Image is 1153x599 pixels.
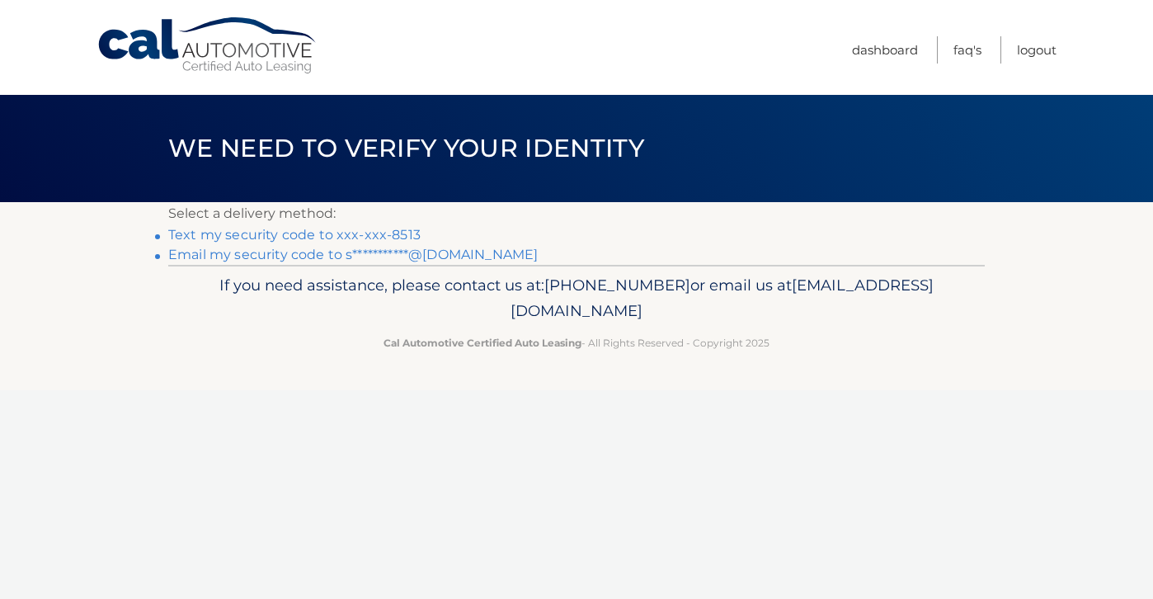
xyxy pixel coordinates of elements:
p: Select a delivery method: [168,202,985,225]
a: Text my security code to xxx-xxx-8513 [168,227,421,243]
strong: Cal Automotive Certified Auto Leasing [384,337,581,349]
span: We need to verify your identity [168,133,644,163]
span: [PHONE_NUMBER] [544,276,690,295]
p: - All Rights Reserved - Copyright 2025 [179,334,974,351]
a: Dashboard [852,36,918,64]
p: If you need assistance, please contact us at: or email us at [179,272,974,325]
a: Cal Automotive [96,17,319,75]
a: Logout [1017,36,1057,64]
a: FAQ's [953,36,981,64]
